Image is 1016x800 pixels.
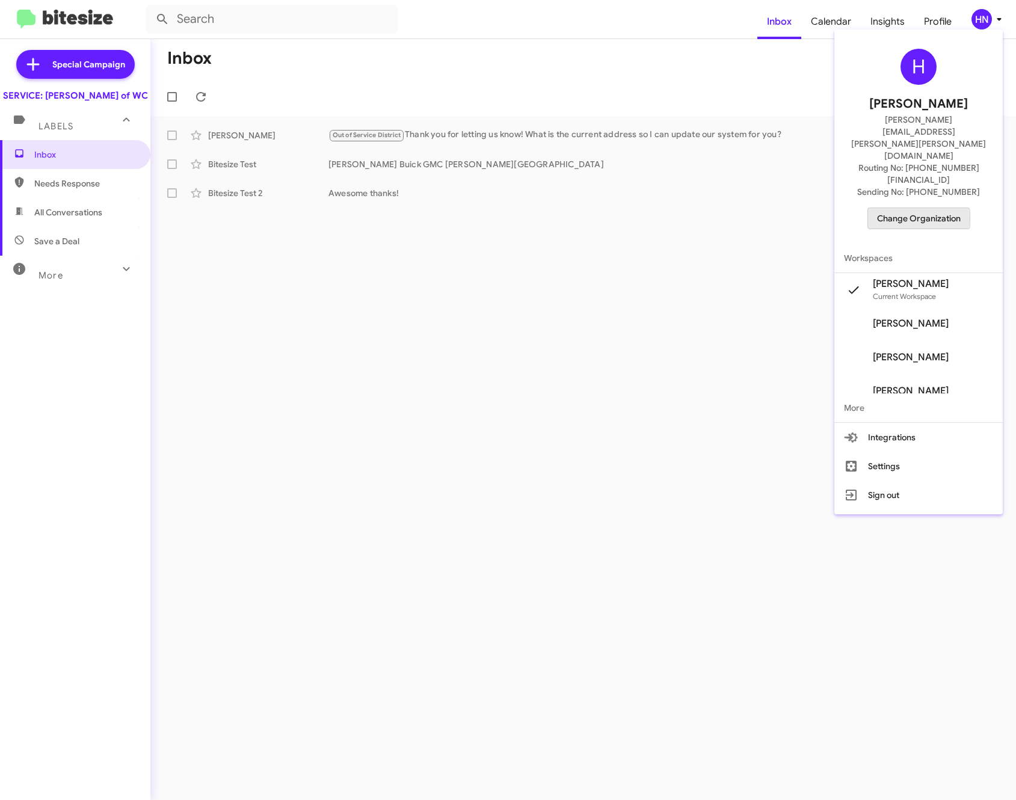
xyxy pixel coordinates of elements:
[834,452,1003,481] button: Settings
[834,481,1003,509] button: Sign out
[877,208,961,229] span: Change Organization
[869,94,968,114] span: [PERSON_NAME]
[873,385,949,397] span: [PERSON_NAME]
[834,423,1003,452] button: Integrations
[867,208,970,229] button: Change Organization
[849,162,988,186] span: Routing No: [PHONE_NUMBER][FINANCIAL_ID]
[873,318,949,330] span: [PERSON_NAME]
[873,278,949,290] span: [PERSON_NAME]
[873,292,936,301] span: Current Workspace
[849,114,988,162] span: [PERSON_NAME][EMAIL_ADDRESS][PERSON_NAME][PERSON_NAME][DOMAIN_NAME]
[834,244,1003,272] span: Workspaces
[873,351,949,363] span: [PERSON_NAME]
[901,49,937,85] div: H
[834,393,1003,422] span: More
[857,186,980,198] span: Sending No: [PHONE_NUMBER]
